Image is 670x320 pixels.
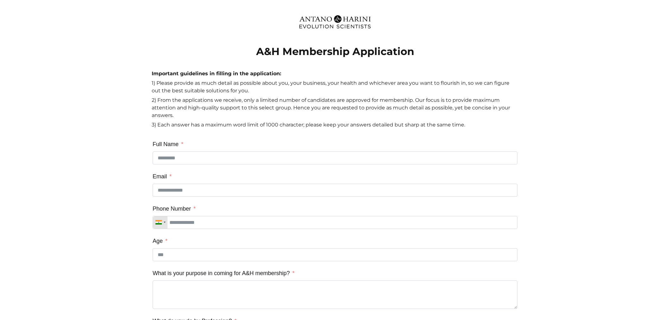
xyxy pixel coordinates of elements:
strong: Important guidelines in filling in the application: [152,71,281,77]
p: 2) From the applications we receive, only a limited number of candidates are approved for members... [152,96,518,121]
label: What is your purpose in coming for A&H membership? [153,268,294,279]
p: 3) Each answer has a maximum word limit of 1000 character; please keep your answers detailed but ... [152,121,518,131]
label: Full Name [153,138,183,150]
input: Age [153,248,517,261]
strong: A&H Membership Application [256,45,414,58]
img: Evolution-Scientist (2) [296,11,374,33]
label: Age [153,235,167,247]
input: Phone Number [153,216,517,229]
label: Phone Number [153,203,196,214]
input: Email [153,184,517,197]
label: Email [153,171,172,182]
textarea: What is your purpose in coming for A&H membership? [153,280,517,309]
p: 1) Please provide as much detail as possible about you, your business, your health and whichever ... [152,79,518,96]
div: Telephone country code [153,216,167,229]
